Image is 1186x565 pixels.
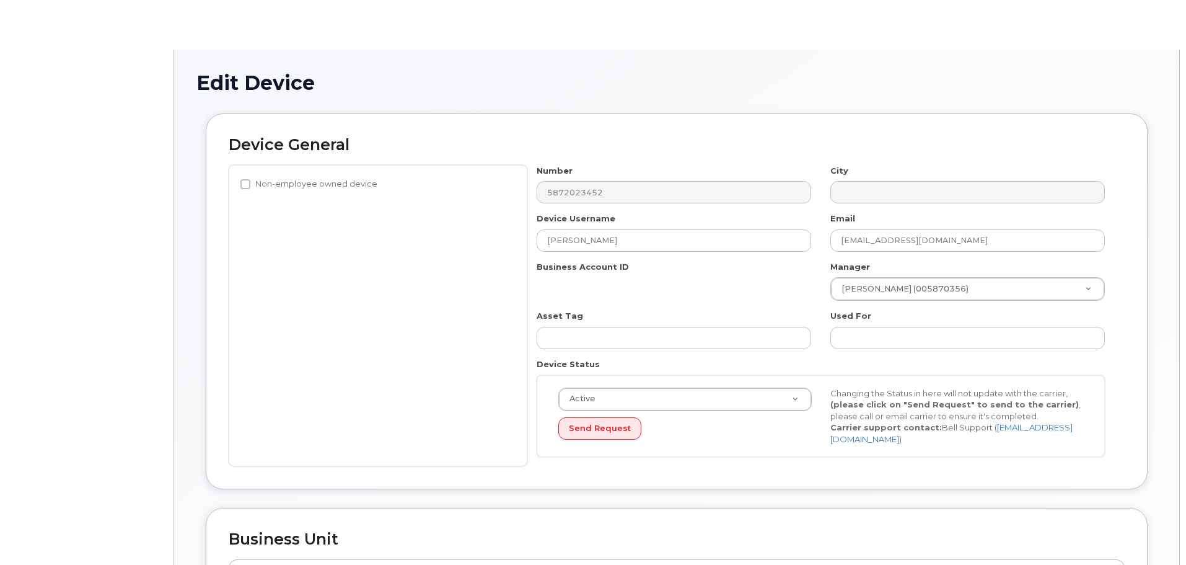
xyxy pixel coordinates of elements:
h2: Business Unit [229,531,1125,548]
label: Business Account ID [537,261,629,273]
label: Manager [830,261,870,273]
label: Device Status [537,358,600,370]
span: Active [562,393,595,404]
label: Number [537,165,573,177]
label: Asset Tag [537,310,583,322]
label: Used For [830,310,871,322]
strong: (please click on "Send Request" to send to the carrier) [830,399,1079,409]
label: Non-employee owned device [240,177,377,192]
h1: Edit Device [196,72,1157,94]
a: [PERSON_NAME] (005870356) [831,278,1104,300]
label: Device Username [537,213,615,225]
button: Send Request [558,417,641,440]
h2: Device General [229,136,1125,154]
label: City [830,165,848,177]
div: Changing the Status in here will not update with the carrier, , please call or email carrier to e... [821,388,1093,445]
strong: Carrier support contact: [830,422,942,432]
a: [EMAIL_ADDRESS][DOMAIN_NAME] [830,422,1073,444]
label: Email [830,213,855,225]
span: [PERSON_NAME] (005870356) [834,283,969,295]
a: Active [559,388,811,411]
input: Non-employee owned device [240,179,250,189]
